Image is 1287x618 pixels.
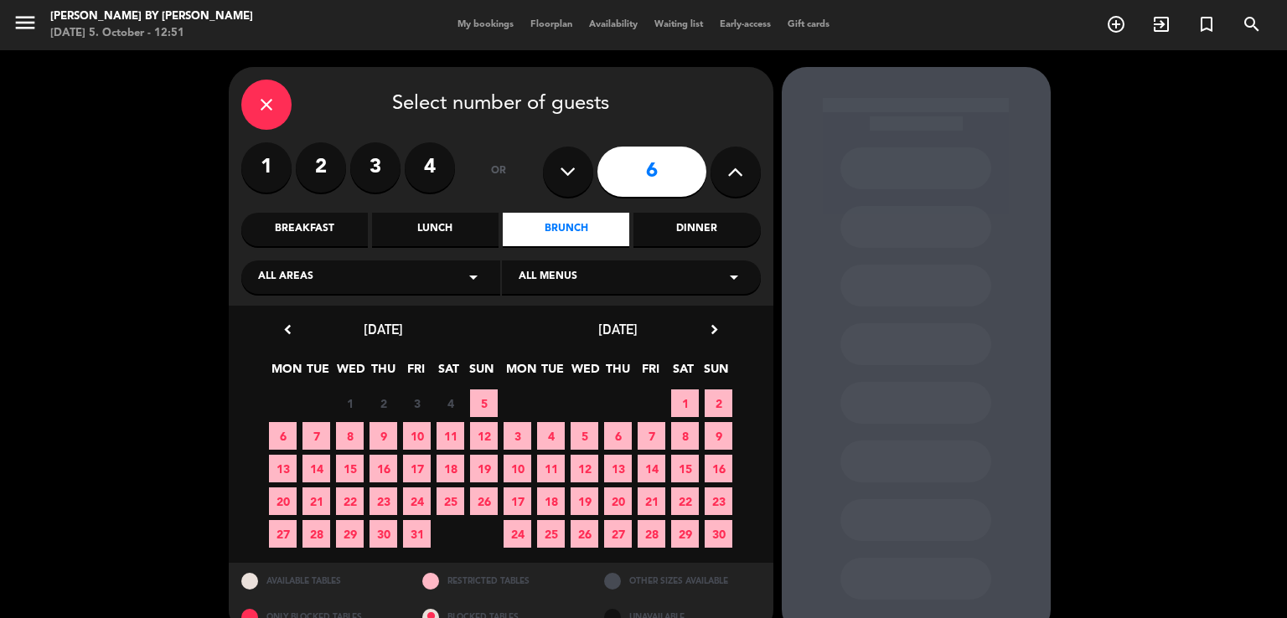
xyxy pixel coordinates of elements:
[350,142,401,193] label: 3
[504,487,531,515] span: 17
[633,213,760,246] div: Dinner
[504,455,531,482] span: 10
[537,520,565,548] span: 25
[604,520,632,548] span: 27
[470,455,498,482] span: 19
[604,359,632,387] span: THU
[598,321,638,337] span: [DATE]
[637,359,664,387] span: FRI
[336,455,364,482] span: 15
[470,487,498,515] span: 26
[302,520,330,548] span: 28
[410,563,592,599] div: RESTRICTED TABLES
[241,213,368,246] div: Breakfast
[702,359,730,387] span: SUN
[302,422,330,450] span: 7
[705,389,732,417] span: 2
[539,359,566,387] span: TUE
[779,20,838,29] span: Gift cards
[405,142,455,193] label: 4
[372,213,499,246] div: Lunch
[705,422,732,450] span: 9
[437,422,464,450] span: 11
[671,389,699,417] span: 1
[638,520,665,548] span: 28
[604,455,632,482] span: 13
[506,359,534,387] span: MON
[571,520,598,548] span: 26
[364,321,403,337] span: [DATE]
[571,455,598,482] span: 12
[463,267,483,287] i: arrow_drop_down
[472,142,526,201] div: or
[269,455,297,482] span: 13
[336,422,364,450] span: 8
[403,455,431,482] span: 17
[604,422,632,450] span: 6
[646,20,711,29] span: Waiting list
[13,10,38,41] button: menu
[470,389,498,417] span: 5
[269,520,297,548] span: 27
[437,487,464,515] span: 25
[638,422,665,450] span: 7
[271,359,299,387] span: MON
[241,142,292,193] label: 1
[519,269,577,286] span: All menus
[269,487,297,515] span: 20
[302,487,330,515] span: 21
[370,359,397,387] span: THU
[256,95,277,115] i: close
[592,563,773,599] div: OTHER SIZES AVAILABLE
[1151,14,1171,34] i: exit_to_app
[537,422,565,450] span: 4
[241,80,761,130] div: Select number of guests
[571,487,598,515] span: 19
[571,359,599,387] span: WED
[50,8,253,25] div: [PERSON_NAME] by [PERSON_NAME]
[403,520,431,548] span: 31
[296,142,346,193] label: 2
[470,422,498,450] span: 12
[437,455,464,482] span: 18
[336,520,364,548] span: 29
[581,20,646,29] span: Availability
[705,520,732,548] span: 30
[403,487,431,515] span: 24
[336,487,364,515] span: 22
[437,389,464,417] span: 4
[705,455,732,482] span: 16
[336,389,364,417] span: 1
[638,455,665,482] span: 14
[279,321,297,338] i: chevron_left
[1242,14,1262,34] i: search
[370,389,397,417] span: 2
[337,359,364,387] span: WED
[370,487,397,515] span: 23
[1197,14,1217,34] i: turned_in_not
[269,422,297,450] span: 6
[503,213,629,246] div: Brunch
[711,20,779,29] span: Early-access
[402,359,430,387] span: FRI
[705,487,732,515] span: 23
[302,455,330,482] span: 14
[638,487,665,515] span: 21
[370,455,397,482] span: 16
[706,321,723,338] i: chevron_right
[571,422,598,450] span: 5
[504,520,531,548] span: 24
[304,359,332,387] span: TUE
[403,389,431,417] span: 3
[50,25,253,42] div: [DATE] 5. October - 12:51
[671,520,699,548] span: 29
[537,455,565,482] span: 11
[671,422,699,450] span: 8
[435,359,463,387] span: SAT
[522,20,581,29] span: Floorplan
[1106,14,1126,34] i: add_circle_outline
[403,422,431,450] span: 10
[671,455,699,482] span: 15
[370,422,397,450] span: 9
[258,269,313,286] span: All areas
